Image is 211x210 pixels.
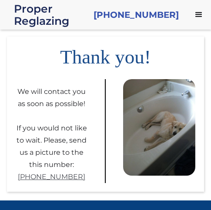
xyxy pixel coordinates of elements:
div: Proper Reglazing [14,3,87,27]
h1: Thank you! [7,37,204,70]
a: [PHONE_NUMBER] [18,171,85,183]
div: We will contact you as soon as possible! If you would not like to wait. Please, send us a picture... [16,79,88,171]
a: home [14,3,87,27]
a: [PHONE_NUMBER] [94,9,179,21]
